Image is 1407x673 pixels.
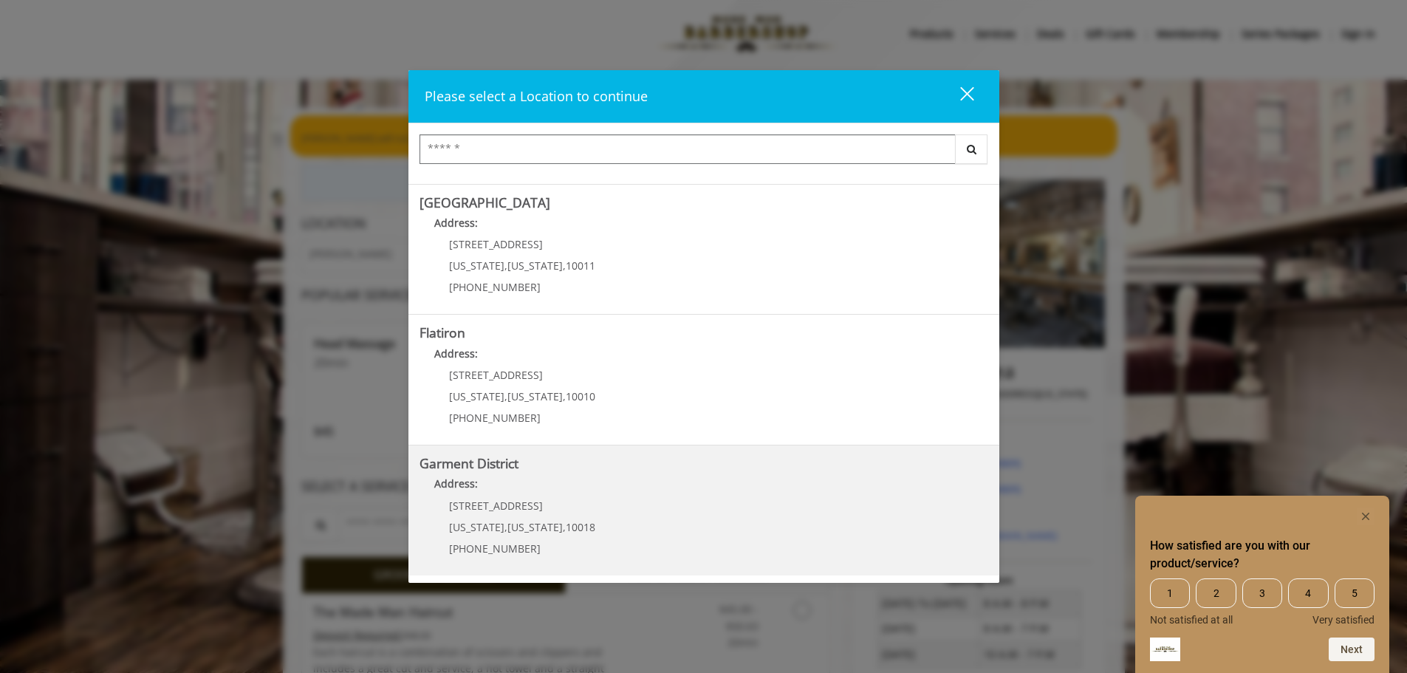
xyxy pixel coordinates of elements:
span: [US_STATE] [507,259,563,273]
span: [PHONE_NUMBER] [449,542,541,556]
span: 1 [1150,578,1190,608]
span: 10011 [566,259,595,273]
span: [STREET_ADDRESS] [449,237,543,251]
b: Flatiron [420,324,465,341]
span: [STREET_ADDRESS] [449,499,543,513]
div: How satisfied are you with our product/service? Select an option from 1 to 5, with 1 being Not sa... [1150,508,1375,661]
button: Next question [1329,638,1375,661]
b: Address: [434,216,478,230]
span: 10010 [566,389,595,403]
span: [PHONE_NUMBER] [449,280,541,294]
button: Hide survey [1357,508,1375,525]
span: , [563,520,566,534]
span: 10018 [566,520,595,534]
input: Search Center [420,134,956,164]
span: , [563,389,566,403]
h2: How satisfied are you with our product/service? Select an option from 1 to 5, with 1 being Not sa... [1150,537,1375,573]
div: close dialog [943,86,973,108]
span: [PHONE_NUMBER] [449,411,541,425]
div: How satisfied are you with our product/service? Select an option from 1 to 5, with 1 being Not sa... [1150,578,1375,626]
span: [STREET_ADDRESS] [449,368,543,382]
b: [GEOGRAPHIC_DATA] [420,194,550,211]
span: , [504,520,507,534]
span: , [504,389,507,403]
span: [US_STATE] [507,389,563,403]
span: 5 [1335,578,1375,608]
span: [US_STATE] [449,259,504,273]
span: 4 [1288,578,1328,608]
span: Please select a Location to continue [425,87,648,105]
span: [US_STATE] [449,520,504,534]
span: [US_STATE] [507,520,563,534]
i: Search button [963,144,980,154]
span: 3 [1242,578,1282,608]
div: Center Select [420,134,988,171]
span: , [563,259,566,273]
span: , [504,259,507,273]
span: Very satisfied [1312,614,1375,626]
span: [US_STATE] [449,389,504,403]
b: Address: [434,346,478,361]
button: close dialog [933,81,983,112]
span: Not satisfied at all [1150,614,1233,626]
b: Address: [434,476,478,491]
span: 2 [1196,578,1236,608]
b: Garment District [420,454,518,472]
